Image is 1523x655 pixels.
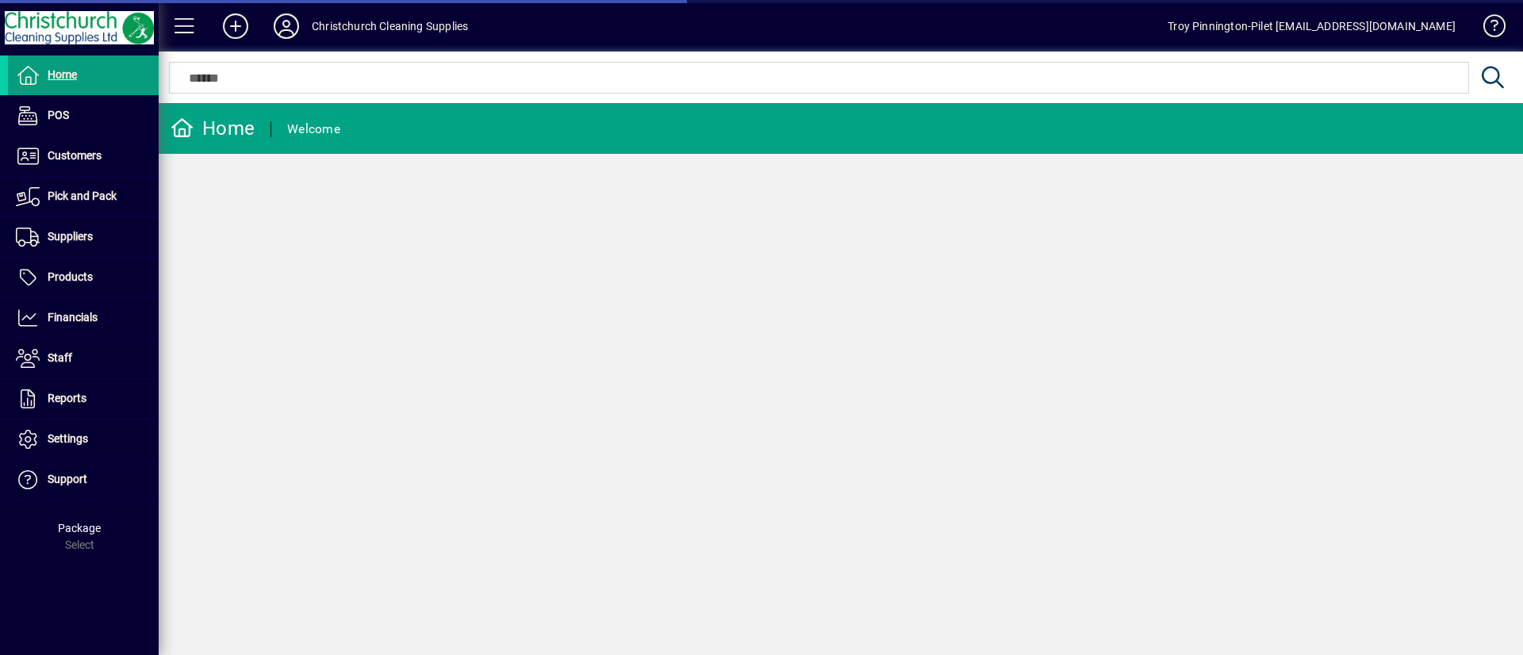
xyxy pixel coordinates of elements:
div: Home [171,116,255,141]
span: Support [48,473,87,485]
a: Customers [8,136,159,176]
a: Suppliers [8,217,159,257]
span: Staff [48,351,72,364]
span: Settings [48,432,88,445]
span: Products [48,270,93,283]
div: Troy Pinnington-Pilet [EMAIL_ADDRESS][DOMAIN_NAME] [1168,13,1456,39]
div: Christchurch Cleaning Supplies [312,13,468,39]
span: Financials [48,311,98,324]
a: POS [8,96,159,136]
a: Settings [8,419,159,459]
span: Suppliers [48,230,93,243]
button: Add [210,12,261,40]
a: Products [8,258,159,297]
span: Customers [48,149,102,162]
button: Profile [261,12,312,40]
span: POS [48,109,69,121]
a: Pick and Pack [8,177,159,216]
span: Pick and Pack [48,190,117,202]
a: Support [8,460,159,500]
span: Home [48,68,77,81]
div: Welcome [287,117,340,142]
a: Staff [8,339,159,378]
span: Reports [48,392,86,404]
a: Financials [8,298,159,338]
a: Knowledge Base [1471,3,1503,55]
a: Reports [8,379,159,419]
span: Package [58,522,101,534]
